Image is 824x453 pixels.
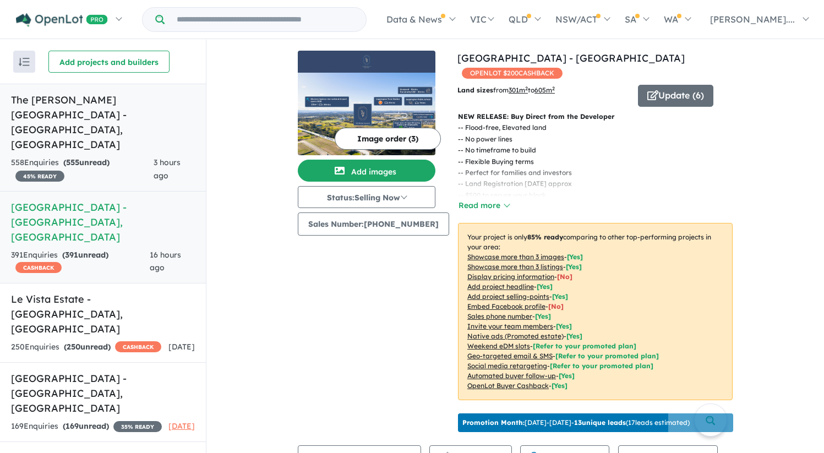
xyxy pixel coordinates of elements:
[458,111,733,122] p: NEW RELEASE: Buy Direct from the Developer
[458,178,741,189] p: - - Land Registration [DATE] approx
[458,156,741,167] p: - - Flexible Buying terms
[462,68,563,79] span: OPENLOT $ 200 CASHBACK
[467,312,532,320] u: Sales phone number
[566,263,582,271] span: [ Yes ]
[467,332,564,340] u: Native ads (Promoted estate)
[559,372,575,380] span: [Yes]
[467,352,553,360] u: Geo-targeted email & SMS
[467,381,549,390] u: OpenLot Buyer Cashback
[462,418,525,427] b: Promotion Month:
[66,157,79,167] span: 555
[566,332,582,340] span: [Yes]
[458,134,741,145] p: - - No power lines
[298,51,435,155] a: Leppington Square Estate - Leppington LogoLeppington Square Estate - Leppington
[11,371,195,416] h5: [GEOGRAPHIC_DATA] - [GEOGRAPHIC_DATA] , [GEOGRAPHIC_DATA]
[509,86,528,94] u: 301 m
[11,292,195,336] h5: Le Vista Estate - [GEOGRAPHIC_DATA] , [GEOGRAPHIC_DATA]
[11,420,162,433] div: 169 Enquir ies
[11,200,195,244] h5: [GEOGRAPHIC_DATA] - [GEOGRAPHIC_DATA] , [GEOGRAPHIC_DATA]
[154,157,181,181] span: 3 hours ago
[458,145,741,156] p: - - No timeframe to build
[65,250,78,260] span: 391
[298,186,435,208] button: Status:Selling Now
[550,362,653,370] span: [Refer to your promoted plan]
[11,156,154,183] div: 558 Enquir ies
[458,167,741,178] p: - - Perfect for families and investors
[552,381,567,390] span: [Yes]
[467,253,564,261] u: Showcase more than 3 images
[115,341,161,352] span: CASHBACK
[298,73,435,155] img: Leppington Square Estate - Leppington
[48,51,170,73] button: Add projects and builders
[15,262,62,273] span: CASHBACK
[64,342,111,352] strong: ( unread)
[457,52,685,64] a: [GEOGRAPHIC_DATA] - [GEOGRAPHIC_DATA]
[537,282,553,291] span: [ Yes ]
[458,223,733,400] p: Your project is only comparing to other top-performing projects in your area: - - - - - - - - - -...
[167,8,364,31] input: Try estate name, suburb, builder or developer
[11,249,150,275] div: 391 Enquir ies
[302,55,431,68] img: Leppington Square Estate - Leppington Logo
[467,263,563,271] u: Showcase more than 3 listings
[552,292,568,301] span: [ Yes ]
[557,272,572,281] span: [ No ]
[527,233,563,241] b: 85 % ready
[113,421,162,432] span: 35 % READY
[462,418,690,428] p: [DATE] - [DATE] - ( 17 leads estimated)
[66,421,79,431] span: 169
[574,418,626,427] b: 13 unique leads
[11,341,161,354] div: 250 Enquir ies
[298,160,435,182] button: Add images
[335,128,441,150] button: Image order (3)
[467,342,530,350] u: Weekend eDM slots
[63,157,110,167] strong: ( unread)
[534,86,555,94] u: 605 m
[457,86,493,94] b: Land sizes
[298,212,449,236] button: Sales Number:[PHONE_NUMBER]
[67,342,80,352] span: 250
[567,253,583,261] span: [ Yes ]
[168,342,195,352] span: [DATE]
[457,85,630,96] p: from
[458,190,741,201] p: - - $500 to secure your block
[556,322,572,330] span: [ Yes ]
[458,199,510,212] button: Read more
[63,421,109,431] strong: ( unread)
[467,372,556,380] u: Automated buyer follow-up
[168,421,195,431] span: [DATE]
[467,272,554,281] u: Display pricing information
[525,85,528,91] sup: 2
[62,250,108,260] strong: ( unread)
[548,302,564,310] span: [ No ]
[16,13,108,27] img: Openlot PRO Logo White
[11,92,195,152] h5: The [PERSON_NAME][GEOGRAPHIC_DATA] - [GEOGRAPHIC_DATA] , [GEOGRAPHIC_DATA]
[19,58,30,66] img: sort.svg
[467,292,549,301] u: Add project selling-points
[150,250,181,273] span: 16 hours ago
[552,85,555,91] sup: 2
[535,312,551,320] span: [ Yes ]
[533,342,636,350] span: [Refer to your promoted plan]
[15,171,64,182] span: 45 % READY
[467,322,553,330] u: Invite your team members
[710,14,795,25] span: [PERSON_NAME]....
[638,85,713,107] button: Update (6)
[467,282,534,291] u: Add project headline
[467,362,547,370] u: Social media retargeting
[555,352,659,360] span: [Refer to your promoted plan]
[528,86,555,94] span: to
[467,302,545,310] u: Embed Facebook profile
[458,122,741,133] p: - - Flood-free, Elevated land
